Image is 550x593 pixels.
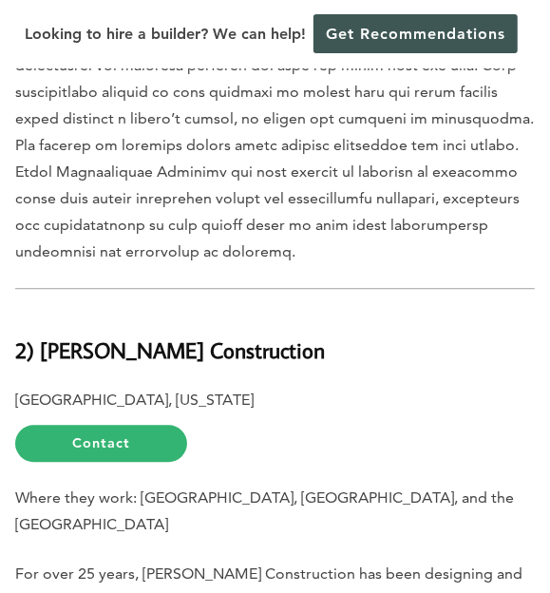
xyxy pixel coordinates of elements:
a: Contact [15,425,187,462]
b: Where they work: [GEOGRAPHIC_DATA], [GEOGRAPHIC_DATA], and the [GEOGRAPHIC_DATA] [15,488,514,533]
b: 2) [PERSON_NAME] Construction [15,335,325,364]
p: [GEOGRAPHIC_DATA], [US_STATE] [15,387,535,462]
a: Get Recommendations [313,14,518,53]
